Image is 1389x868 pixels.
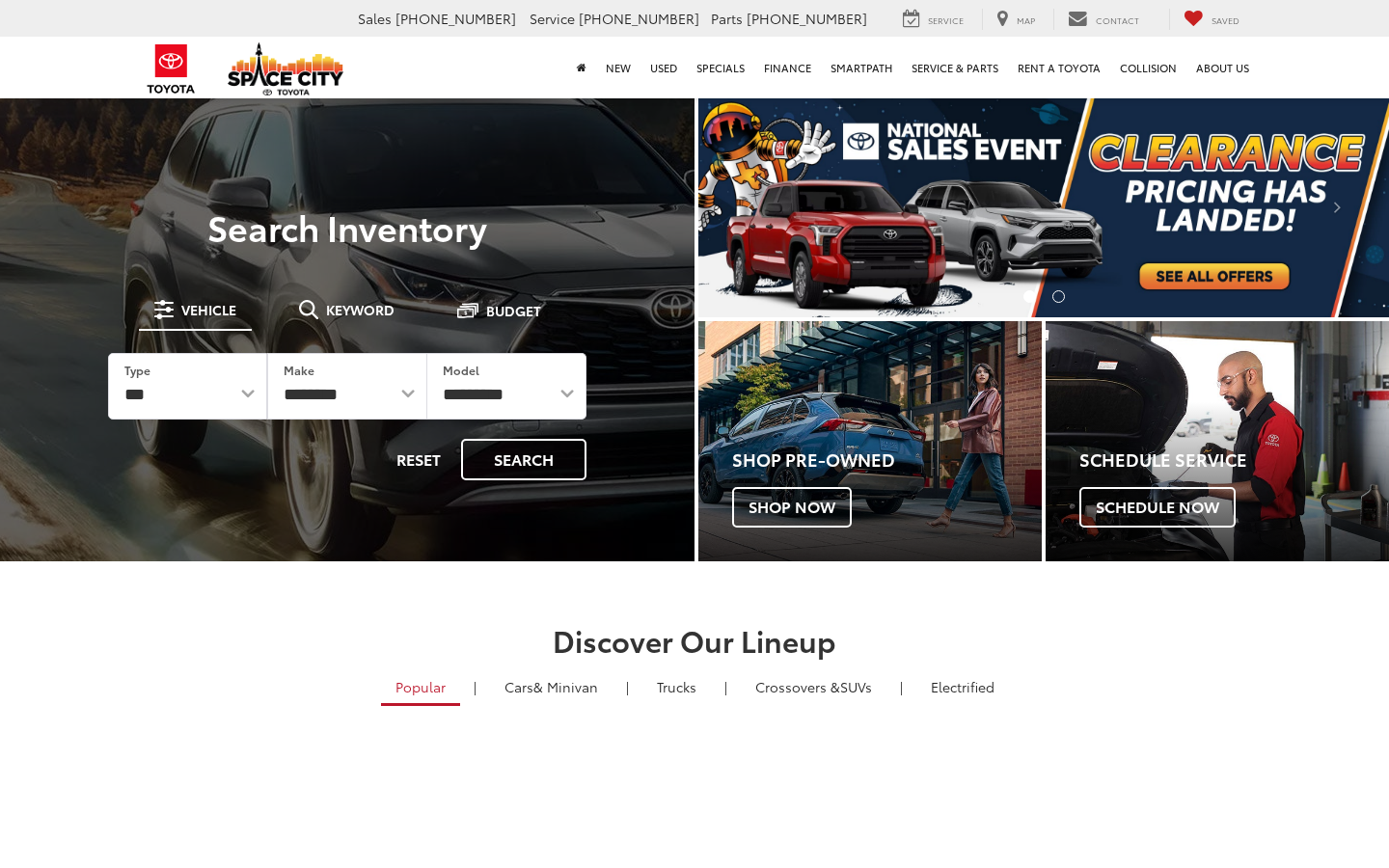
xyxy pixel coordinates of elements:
h4: Schedule Service [1079,450,1389,470]
span: Map [1017,14,1035,26]
section: Carousel section with vehicle pictures - may contain disclaimers. [698,96,1389,317]
a: Service & Parts [902,37,1008,98]
a: Home [567,37,596,98]
a: About Us [1186,37,1259,98]
div: Toyota [698,321,1042,561]
span: Shop Now [732,487,852,528]
a: Shop Pre-Owned Shop Now [698,321,1042,561]
span: Budget [486,304,541,317]
span: Schedule Now [1079,487,1236,528]
a: SUVs [741,670,886,703]
span: & Minivan [533,677,598,696]
span: Service [928,14,964,26]
li: Go to slide number 1. [1023,290,1036,303]
a: Specials [687,37,754,98]
a: Collision [1110,37,1186,98]
a: My Saved Vehicles [1169,9,1254,30]
span: Vehicle [181,303,236,316]
span: Crossovers & [755,677,840,696]
a: SmartPath [821,37,902,98]
a: Cars [490,670,613,703]
img: Toyota [135,38,207,100]
a: Finance [754,37,821,98]
label: Model [443,362,479,378]
span: Sales [358,9,392,28]
span: [PHONE_NUMBER] [579,9,699,28]
a: Service [888,9,978,30]
a: Map [982,9,1049,30]
span: Parts [711,9,743,28]
span: Saved [1212,14,1239,26]
span: [PHONE_NUMBER] [395,9,516,28]
label: Make [284,362,314,378]
a: Schedule Service Schedule Now [1046,321,1389,561]
button: Click to view next picture. [1286,135,1389,279]
a: Electrified [916,670,1009,703]
h3: Search Inventory [81,207,613,246]
span: Service [530,9,575,28]
span: [PHONE_NUMBER] [747,9,867,28]
li: | [469,677,481,696]
button: Search [461,439,586,480]
button: Click to view previous picture. [698,135,802,279]
img: Space City Toyota [228,42,343,95]
a: Popular [381,670,460,706]
a: Contact [1053,9,1154,30]
div: carousel slide number 1 of 2 [698,96,1389,317]
img: Clearance Pricing Has Landed [698,96,1389,317]
li: | [621,677,634,696]
h2: Discover Our Lineup [145,624,1244,656]
li: | [895,677,908,696]
h4: Shop Pre-Owned [732,450,1042,470]
a: New [596,37,640,98]
label: Type [124,362,150,378]
button: Reset [380,439,457,480]
li: Go to slide number 2. [1052,290,1065,303]
a: Used [640,37,687,98]
a: Trucks [642,670,711,703]
span: Keyword [326,303,395,316]
span: Contact [1096,14,1139,26]
div: Toyota [1046,321,1389,561]
a: Rent a Toyota [1008,37,1110,98]
li: | [720,677,732,696]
